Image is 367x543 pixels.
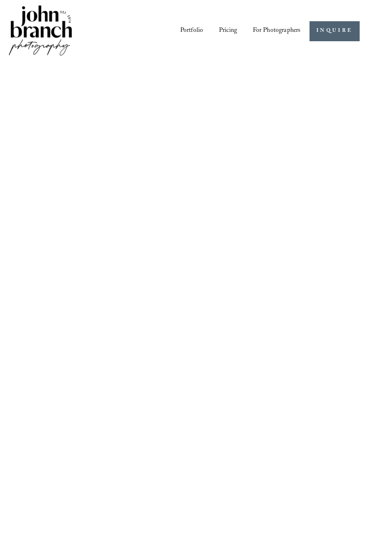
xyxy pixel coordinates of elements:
a: Pricing [219,24,237,38]
a: INQUIRE [310,21,360,41]
a: Portfolio [180,24,203,38]
a: folder dropdown [253,24,301,38]
img: John Branch IV Photography [7,4,73,59]
span: For Photographers [253,25,301,37]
